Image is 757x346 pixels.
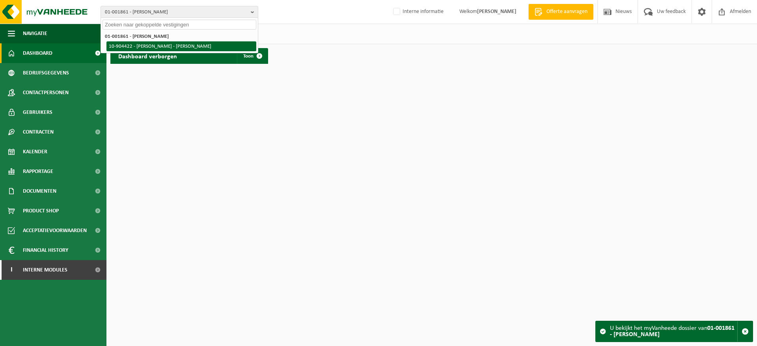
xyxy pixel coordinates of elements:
[8,260,15,280] span: I
[23,221,87,240] span: Acceptatievoorwaarden
[23,260,67,280] span: Interne modules
[103,20,256,30] input: Zoeken naar gekoppelde vestigingen
[23,63,69,83] span: Bedrijfsgegevens
[105,6,248,18] span: 01-001861 - [PERSON_NAME]
[23,43,52,63] span: Dashboard
[610,325,735,338] strong: 01-001861 - [PERSON_NAME]
[106,41,256,51] li: 10-904422 - [PERSON_NAME] - [PERSON_NAME]
[23,24,47,43] span: Navigatie
[243,54,254,59] span: Toon
[23,181,56,201] span: Documenten
[528,4,593,20] a: Offerte aanvragen
[101,6,258,18] button: 01-001861 - [PERSON_NAME]
[23,162,53,181] span: Rapportage
[105,34,169,39] strong: 01-001861 - [PERSON_NAME]
[23,102,52,122] span: Gebruikers
[544,8,589,16] span: Offerte aanvragen
[23,122,54,142] span: Contracten
[392,6,444,18] label: Interne informatie
[23,142,47,162] span: Kalender
[610,321,737,342] div: U bekijkt het myVanheede dossier van
[23,201,59,221] span: Product Shop
[237,48,267,64] a: Toon
[477,9,516,15] strong: [PERSON_NAME]
[23,240,68,260] span: Financial History
[23,83,69,102] span: Contactpersonen
[110,48,185,63] h2: Dashboard verborgen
